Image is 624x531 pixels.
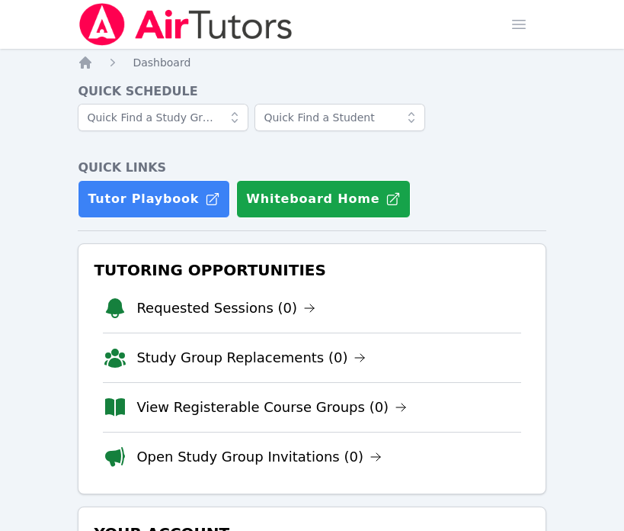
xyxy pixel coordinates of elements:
h4: Quick Links [78,159,546,177]
h3: Tutoring Opportunities [91,256,533,284]
span: Dashboard [133,56,190,69]
a: Open Study Group Invitations (0) [136,446,382,468]
nav: Breadcrumb [78,55,546,70]
a: Study Group Replacements (0) [136,347,366,368]
a: Requested Sessions (0) [136,298,315,319]
img: Air Tutors [78,3,293,46]
a: View Registerable Course Groups (0) [136,397,407,418]
input: Quick Find a Study Group [78,104,248,131]
a: Dashboard [133,55,190,70]
button: Whiteboard Home [236,180,411,218]
a: Tutor Playbook [78,180,230,218]
input: Quick Find a Student [254,104,425,131]
h4: Quick Schedule [78,82,546,101]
